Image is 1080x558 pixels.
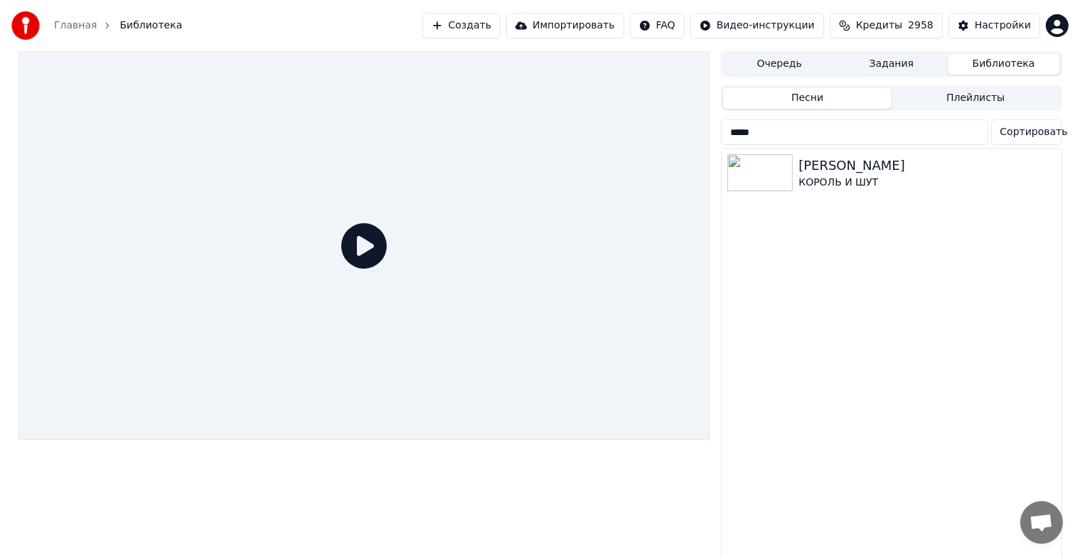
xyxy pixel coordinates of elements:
div: [PERSON_NAME] [798,156,1055,176]
button: Библиотека [948,54,1060,75]
button: Очередь [723,54,835,75]
span: Кредиты [856,18,902,33]
div: Открытый чат [1020,501,1063,544]
a: Главная [54,18,97,33]
span: Библиотека [119,18,182,33]
button: Импортировать [506,13,624,38]
div: Настройки [975,18,1031,33]
button: Настройки [948,13,1040,38]
button: Плейлисты [892,88,1060,109]
span: 2958 [908,18,934,33]
button: Создать [422,13,501,38]
button: Песни [723,88,892,109]
button: Задания [835,54,948,75]
nav: breadcrumb [54,18,182,33]
img: youka [11,11,40,40]
button: Кредиты2958 [830,13,943,38]
div: КОРОЛЬ И ШУТ [798,176,1055,190]
button: FAQ [630,13,685,38]
button: Видео-инструкции [690,13,824,38]
span: Сортировать [1000,125,1068,139]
